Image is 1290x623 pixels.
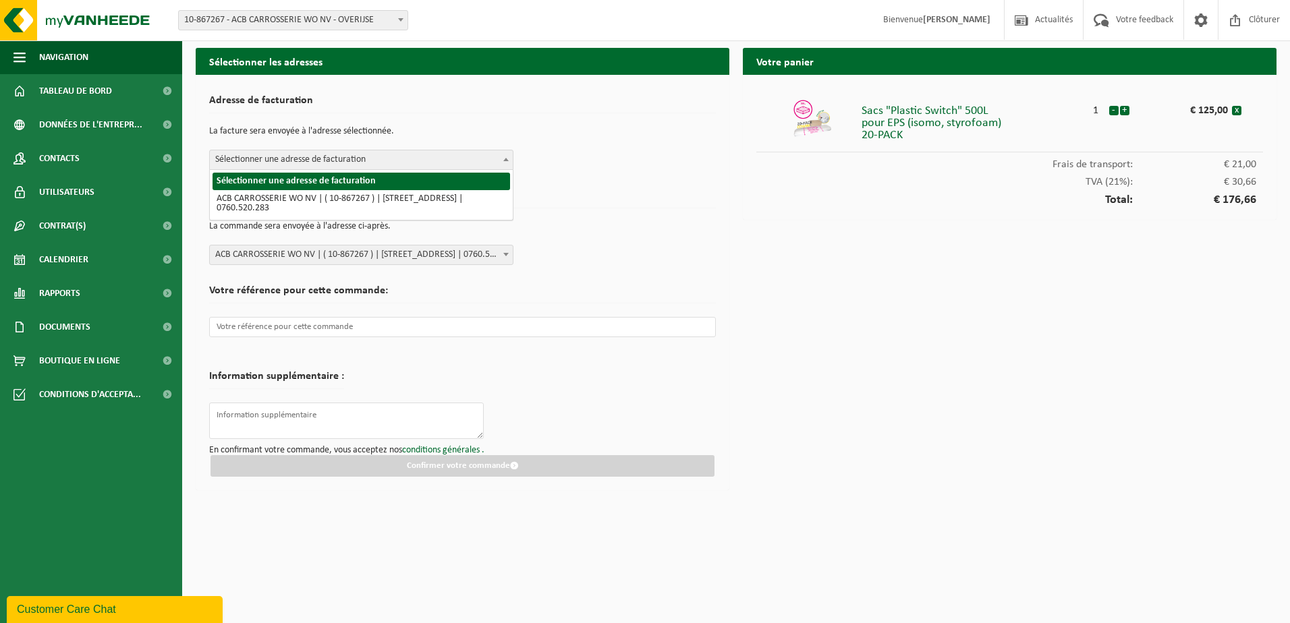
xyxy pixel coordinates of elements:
button: Confirmer votre commande [211,455,714,477]
span: € 30,66 [1133,177,1256,187]
p: La commande sera envoyée à l'adresse ci-après. [209,215,716,238]
button: x [1232,106,1241,115]
span: Rapports [39,276,80,310]
h2: Votre référence pour cette commande: [209,285,716,303]
span: Sélectionner une adresse de facturation [209,150,513,170]
span: Données de l'entrepr... [39,108,142,142]
img: 01-999956 [792,98,833,139]
a: conditions générales . [402,445,484,455]
span: Sélectionner une adresse de facturation [210,150,513,169]
div: € 125,00 [1158,98,1232,116]
div: Sacs "Plastic Switch" 500L pour EPS (isomo, styrofoam) 20-PACK [862,98,1084,142]
input: Votre référence pour cette commande [209,317,716,337]
p: En confirmant votre commande, vous acceptez nos [209,446,716,455]
div: Frais de transport: [756,152,1263,170]
span: ACB CARROSSERIE WO NV | ( 10-867267 ) | BRUSSELSESTEENWEG 343, 3090 OVERIJSE | 0760.520.283 [209,245,513,265]
li: Sélectionner une adresse de facturation [213,173,510,190]
span: Conditions d'accepta... [39,378,141,411]
h2: Votre panier [743,48,1277,74]
span: 10-867267 - ACB CARROSSERIE WO NV - OVERIJSE [179,11,408,30]
h2: Sélectionner les adresses [196,48,729,74]
span: Boutique en ligne [39,344,120,378]
li: ACB CARROSSERIE WO NV | ( 10-867267 ) | [STREET_ADDRESS] | 0760.520.283 [213,190,510,217]
span: € 21,00 [1133,159,1256,170]
span: Navigation [39,40,88,74]
span: ACB CARROSSERIE WO NV | ( 10-867267 ) | BRUSSELSESTEENWEG 343, 3090 OVERIJSE | 0760.520.283 [210,245,513,264]
button: - [1109,106,1119,115]
h2: Adresse de facturation [209,95,716,113]
div: TVA (21%): [756,170,1263,187]
span: 10-867267 - ACB CARROSSERIE WO NV - OVERIJSE [178,10,408,30]
span: Calendrier [39,243,88,276]
button: + [1120,106,1129,115]
div: 1 [1084,98,1109,116]
span: Utilisateurs [39,175,94,209]
iframe: chat widget [7,593,225,623]
span: € 176,66 [1133,194,1256,206]
span: Contrat(s) [39,209,86,243]
span: Documents [39,310,90,344]
p: La facture sera envoyée à l'adresse sélectionnée. [209,120,716,143]
span: Contacts [39,142,80,175]
span: Tableau de bord [39,74,112,108]
div: Total: [756,187,1263,206]
h2: Information supplémentaire : [209,371,344,389]
strong: [PERSON_NAME] [923,15,990,25]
